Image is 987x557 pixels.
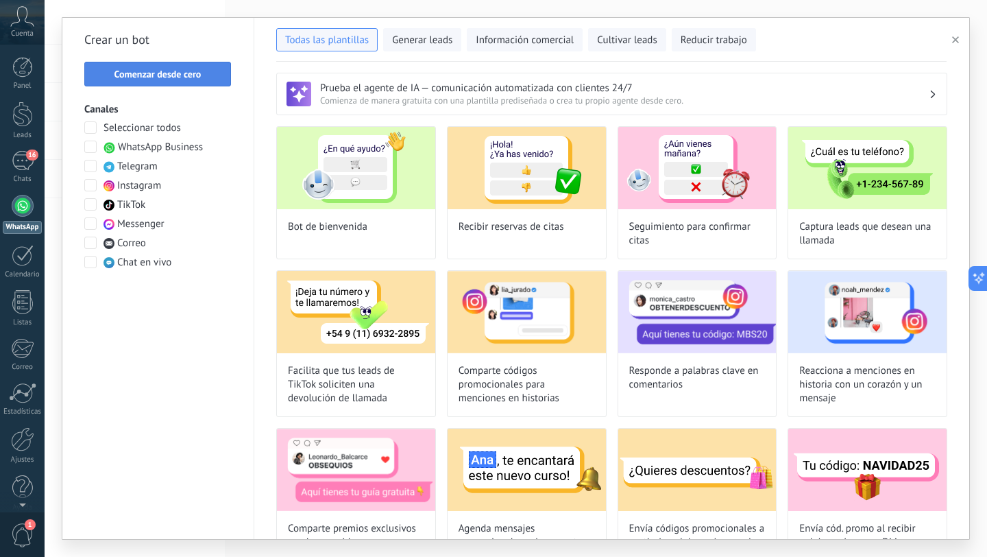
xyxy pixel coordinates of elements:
[285,34,369,47] span: Todas las plantillas
[288,220,367,234] span: Bot de bienvenida
[114,69,202,79] span: Comenzar desde cero
[320,95,929,106] span: Comienza de manera gratuita con una plantilla prediseñada o crea tu propio agente desde cero.
[588,28,666,51] button: Cultivar leads
[84,29,232,51] h2: Crear un bot
[277,127,435,209] img: Bot de bienvenida
[117,237,146,250] span: Correo
[288,522,424,549] span: Comparte premios exclusivos con los seguidores
[788,271,947,353] img: Reacciona a menciones en historia con un corazón y un mensaje
[3,221,42,234] div: WhatsApp
[629,220,766,248] span: Seguimiento para confirmar citas
[788,127,947,209] img: Captura leads que desean una llamada
[84,103,232,116] h3: Canales
[3,318,42,327] div: Listas
[277,429,435,511] img: Comparte premios exclusivos con los seguidores
[25,519,36,530] span: 1
[288,364,424,405] span: Facilita que tus leads de TikTok soliciten una devolución de llamada
[3,175,42,184] div: Chats
[117,198,145,212] span: TikTok
[117,179,161,193] span: Instagram
[618,271,777,353] img: Responde a palabras clave en comentarios
[117,160,158,174] span: Telegram
[11,29,34,38] span: Cuenta
[3,363,42,372] div: Correo
[118,141,203,154] span: WhatsApp Business
[597,34,657,47] span: Cultivar leads
[277,271,435,353] img: Facilita que tus leads de TikTok soliciten una devolución de llamada
[3,131,42,140] div: Leads
[3,270,42,279] div: Calendario
[392,34,452,47] span: Generar leads
[448,127,606,209] img: Recibir reservas de citas
[84,62,231,86] button: Comenzar desde cero
[3,82,42,91] div: Panel
[459,220,564,234] span: Recibir reservas de citas
[26,150,38,161] span: 16
[320,82,929,95] h3: Prueba el agente de IA — comunicación automatizada con clientes 24/7
[117,256,171,270] span: Chat en vivo
[117,217,164,231] span: Messenger
[618,127,777,209] img: Seguimiento para confirmar citas
[681,34,747,47] span: Reducir trabajo
[448,429,606,511] img: Agenda mensajes promocionales sobre eventos, ofertas y más
[629,364,766,392] span: Responde a palabras clave en comentarios
[448,271,606,353] img: Comparte códigos promocionales para menciones en historias
[788,429,947,511] img: Envía cód. promo al recibir palabras clave por DM en TikTok
[459,364,595,405] span: Comparte códigos promocionales para menciones en historias
[618,429,777,511] img: Envía códigos promocionales a partir de palabras clave en los mensajes
[799,364,936,405] span: Reacciona a menciones en historia con un corazón y un mensaje
[799,220,936,248] span: Captura leads que desean una llamada
[276,28,378,51] button: Todas las plantillas
[3,455,42,464] div: Ajustes
[672,28,756,51] button: Reducir trabajo
[476,34,574,47] span: Información comercial
[103,121,181,135] span: Seleccionar todos
[3,407,42,416] div: Estadísticas
[383,28,461,51] button: Generar leads
[467,28,583,51] button: Información comercial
